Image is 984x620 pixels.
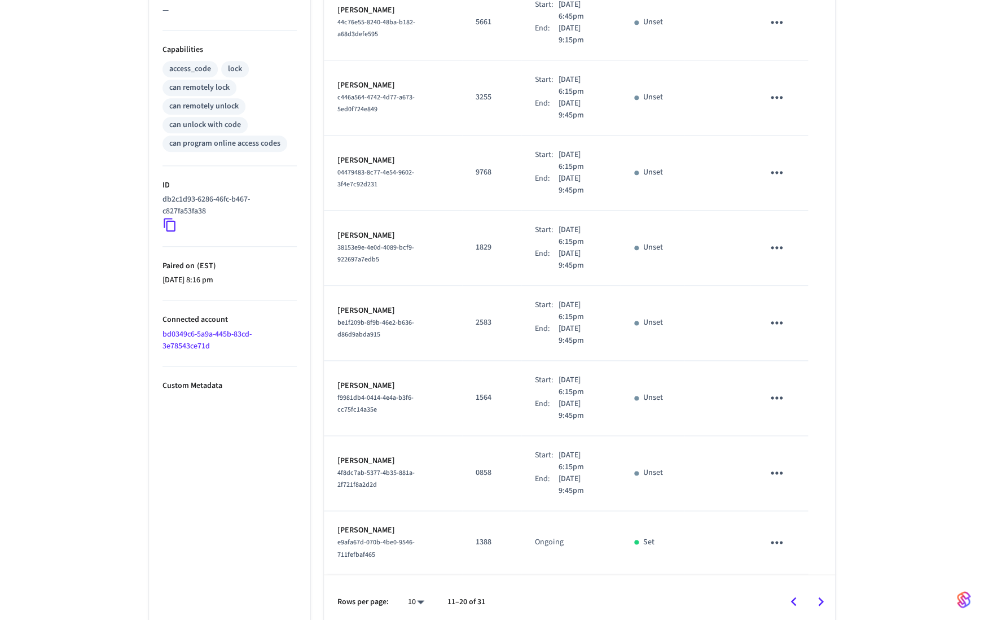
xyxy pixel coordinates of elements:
p: [DATE] 6:15pm [559,374,607,398]
div: Start: [535,449,558,473]
div: can remotely lock [169,82,230,94]
p: [DATE] 9:45pm [559,248,607,272]
div: End: [535,323,558,347]
p: [DATE] 6:15pm [559,149,607,173]
p: Unset [643,392,663,404]
span: 04479483-8c77-4e54-9602-3f4e7c92d231 [337,168,414,189]
span: ( EST ) [195,260,216,272]
p: [DATE] 9:45pm [559,473,607,497]
p: [DATE] 6:15pm [559,449,607,473]
p: 5661 [476,16,508,28]
p: Unset [643,242,663,254]
p: Unset [643,91,663,103]
p: — [162,5,297,16]
span: 44c76e55-8240-48ba-b182-a68d3defe595 [337,18,415,39]
span: be1f209b-8f9b-46e2-b636-d86d9abda915 [337,318,414,339]
div: can remotely unlock [169,101,239,112]
div: 10 [402,593,429,610]
p: Capabilities [162,44,297,56]
p: [PERSON_NAME] [337,525,449,536]
p: [DATE] 6:15pm [559,74,607,98]
p: Connected account [162,314,297,326]
div: End: [535,473,558,497]
a: bd0349c6-5a9a-445b-83cd-3e78543ce71d [162,329,252,352]
p: [PERSON_NAME] [337,455,449,467]
p: 3255 [476,91,508,103]
span: 38153e9e-4e0d-4089-bcf9-922697a7edb5 [337,243,414,264]
span: 4f8dc7ab-5377-4b35-881a-2f721f8a2d2d [337,468,415,490]
p: 1829 [476,242,508,254]
div: lock [228,63,242,75]
p: [DATE] 9:45pm [559,98,607,121]
p: 1388 [476,536,508,548]
p: [PERSON_NAME] [337,305,449,317]
p: 11–20 of 31 [447,596,485,608]
p: Rows per page: [337,596,389,608]
p: [DATE] 9:45pm [559,398,607,422]
p: [PERSON_NAME] [337,80,449,91]
span: e9afa67d-070b-4be0-9546-711fefbaf465 [337,538,415,559]
p: ID [162,180,297,191]
div: can unlock with code [169,119,241,131]
div: can program online access codes [169,138,280,150]
button: Go to previous page [780,588,807,615]
p: [PERSON_NAME] [337,380,449,392]
p: Custom Metadata [162,380,297,392]
p: [DATE] 9:45pm [559,173,607,197]
img: SeamLogoGradient.69752ec5.svg [957,591,970,609]
p: [PERSON_NAME] [337,230,449,242]
p: 1564 [476,392,508,404]
p: Unset [643,317,663,329]
p: Unset [643,467,663,479]
span: c446a564-4742-4d77-a673-5ed0f724e849 [337,93,415,114]
p: 0858 [476,467,508,479]
p: 9768 [476,167,508,178]
button: Go to next page [807,588,834,615]
div: End: [535,398,558,422]
p: [DATE] 6:15pm [559,299,607,323]
p: [DATE] 8:16 pm [162,274,297,286]
div: Start: [535,299,558,323]
div: Start: [535,224,558,248]
td: Ongoing [521,511,620,574]
div: Start: [535,149,558,173]
div: Start: [535,74,558,98]
span: f9981db4-0414-4e4a-b3f6-cc75fc14a35e [337,393,414,414]
p: [DATE] 9:45pm [559,323,607,347]
p: [PERSON_NAME] [337,5,449,16]
p: [DATE] 9:15pm [559,23,607,46]
div: End: [535,173,558,197]
div: access_code [169,63,211,75]
p: db2c1d93-6286-46fc-b467-c827fa53fa38 [162,194,292,217]
p: [DATE] 6:15pm [559,224,607,248]
p: Unset [643,167,663,178]
div: Start: [535,374,558,398]
p: Set [643,536,654,548]
div: End: [535,248,558,272]
p: Unset [643,16,663,28]
p: 2583 [476,317,508,329]
p: Paired on [162,260,297,272]
div: End: [535,23,558,46]
p: [PERSON_NAME] [337,155,449,167]
div: End: [535,98,558,121]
